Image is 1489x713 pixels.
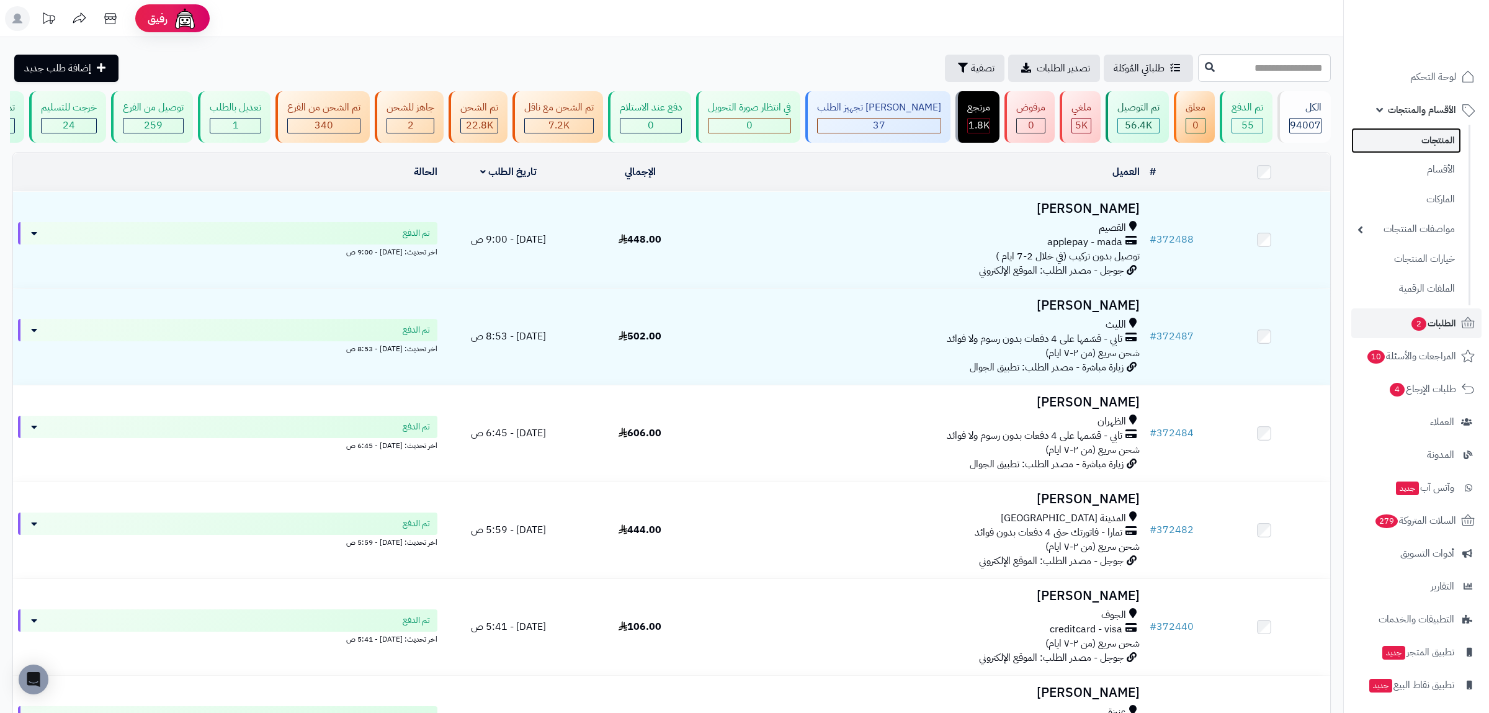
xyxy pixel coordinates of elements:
a: الطلبات2 [1351,308,1482,338]
span: # [1150,426,1156,441]
a: تم الشحن 22.8K [446,91,510,143]
img: logo-2.png [1405,32,1477,58]
span: الأقسام والمنتجات [1388,101,1456,119]
span: 24 [63,118,75,133]
span: تصدير الطلبات [1037,61,1090,76]
span: جديد [1382,646,1405,660]
span: تم الدفع [403,324,430,336]
a: التطبيقات والخدمات [1351,604,1482,634]
div: جاهز للشحن [387,101,434,115]
span: 106.00 [619,619,661,634]
a: الحالة [414,164,437,179]
a: تم الشحن من الفرع 340 [273,91,372,143]
a: الإجمالي [625,164,656,179]
a: الماركات [1351,186,1461,213]
a: # [1150,164,1156,179]
div: 2 [387,119,434,133]
h3: [PERSON_NAME] [711,492,1140,506]
div: تعديل بالطلب [210,101,261,115]
a: #372484 [1150,426,1194,441]
span: الجوف [1101,608,1126,622]
span: 259 [144,118,163,133]
span: 0 [746,118,753,133]
a: المراجعات والأسئلة10 [1351,341,1482,371]
img: ai-face.png [172,6,197,31]
span: الطلبات [1410,315,1456,332]
div: 1801 [968,119,990,133]
span: 1.8K [968,118,990,133]
span: # [1150,522,1156,537]
div: مرفوض [1016,101,1045,115]
div: ملغي [1071,101,1091,115]
span: 502.00 [619,329,661,344]
div: الكل [1289,101,1321,115]
a: تم الدفع 55 [1217,91,1275,143]
a: تصدير الطلبات [1008,55,1100,82]
span: زيارة مباشرة - مصدر الطلب: تطبيق الجوال [970,360,1124,375]
span: جوجل - مصدر الطلب: الموقع الإلكتروني [979,554,1124,568]
a: تطبيق نقاط البيعجديد [1351,670,1482,700]
span: 10 [1367,350,1385,364]
span: 444.00 [619,522,661,537]
a: المنتجات [1351,128,1461,153]
span: 448.00 [619,232,661,247]
div: مرتجع [967,101,990,115]
span: 606.00 [619,426,661,441]
div: 0 [709,119,790,133]
span: 94007 [1290,118,1321,133]
span: زيارة مباشرة - مصدر الطلب: تطبيق الجوال [970,457,1124,472]
a: الأقسام [1351,156,1461,183]
span: جديد [1396,482,1419,495]
span: السلات المتروكة [1374,512,1456,529]
span: شحن سريع (من ٢-٧ ايام) [1045,346,1140,361]
a: أدوات التسويق [1351,539,1482,568]
span: # [1150,329,1156,344]
div: تم الشحن مع ناقل [524,101,594,115]
span: العملاء [1430,413,1454,431]
div: دفع عند الاستلام [620,101,682,115]
div: اخر تحديث: [DATE] - 6:45 ص [18,438,437,451]
div: 56418 [1118,119,1159,133]
div: تم التوصيل [1117,101,1160,115]
a: العميل [1112,164,1140,179]
div: 4954 [1072,119,1091,133]
div: 0 [1017,119,1045,133]
span: 0 [1192,118,1199,133]
span: 22.8K [466,118,493,133]
span: 7.2K [548,118,570,133]
a: تم التوصيل 56.4K [1103,91,1171,143]
a: المدونة [1351,440,1482,470]
a: تم الشحن مع ناقل 7.2K [510,91,606,143]
span: تم الدفع [403,227,430,240]
div: تم الشحن من الفرع [287,101,360,115]
span: الليث [1106,318,1126,332]
span: طلباتي المُوكلة [1114,61,1165,76]
div: اخر تحديث: [DATE] - 5:59 ص [18,535,437,548]
div: 22833 [461,119,498,133]
span: تصفية [971,61,995,76]
a: العملاء [1351,407,1482,437]
span: تابي - قسّمها على 4 دفعات بدون رسوم ولا فوائد [947,332,1122,346]
span: تابي - قسّمها على 4 دفعات بدون رسوم ولا فوائد [947,429,1122,443]
span: [DATE] - 6:45 ص [471,426,546,441]
div: 55 [1232,119,1263,133]
a: طلبات الإرجاع4 [1351,374,1482,404]
span: شحن سريع (من ٢-٧ ايام) [1045,539,1140,554]
span: الظهران [1098,415,1126,429]
a: تاريخ الطلب [480,164,537,179]
a: مرتجع 1.8K [953,91,1002,143]
span: [DATE] - 5:59 ص [471,522,546,537]
span: توصيل بدون تركيب (في خلال 2-7 ايام ) [996,249,1140,264]
div: في انتظار صورة التحويل [708,101,791,115]
a: وآتس آبجديد [1351,473,1482,503]
span: تطبيق نقاط البيع [1368,676,1454,694]
a: جاهز للشحن 2 [372,91,446,143]
h3: [PERSON_NAME] [711,686,1140,700]
a: الملفات الرقمية [1351,276,1461,302]
span: [DATE] - 9:00 ص [471,232,546,247]
span: المدونة [1427,446,1454,464]
span: لوحة التحكم [1410,68,1456,86]
span: 2 [408,118,414,133]
div: اخر تحديث: [DATE] - 8:53 ص [18,341,437,354]
span: تمارا - فاتورتك حتى 4 دفعات بدون فوائد [975,526,1122,540]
